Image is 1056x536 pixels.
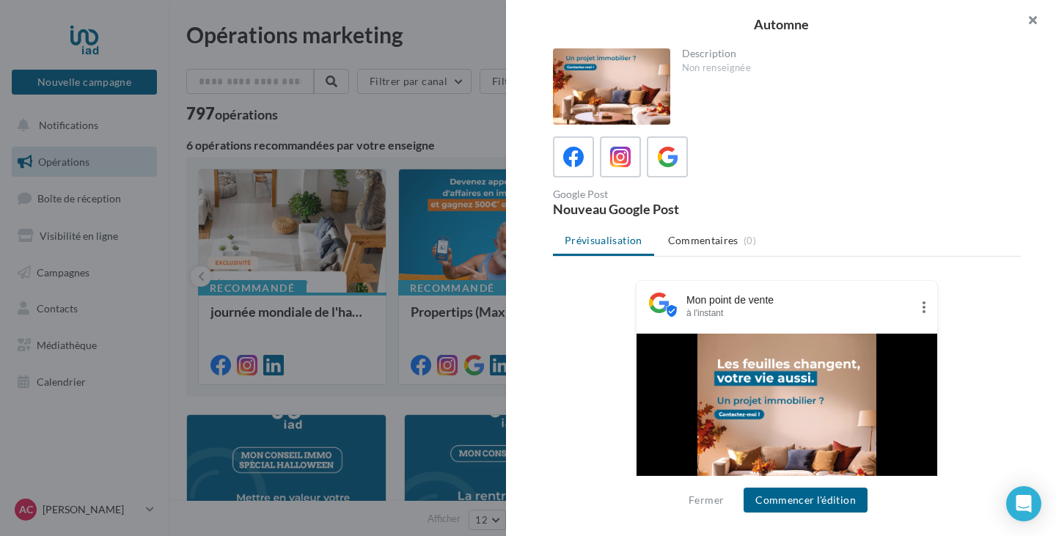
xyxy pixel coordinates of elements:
span: (0) [744,235,756,246]
button: Commencer l'édition [744,488,868,513]
div: Automne [529,18,1033,31]
span: Commentaires [668,233,738,248]
button: Fermer [683,491,730,509]
div: Open Intercom Messenger [1006,486,1041,521]
div: Nouveau Google Post [553,202,781,216]
div: à l'instant [686,307,911,319]
div: Description [682,48,1010,59]
div: Mon point de vente [686,293,911,307]
div: Google Post [553,189,781,199]
div: Non renseignée [682,62,1010,75]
